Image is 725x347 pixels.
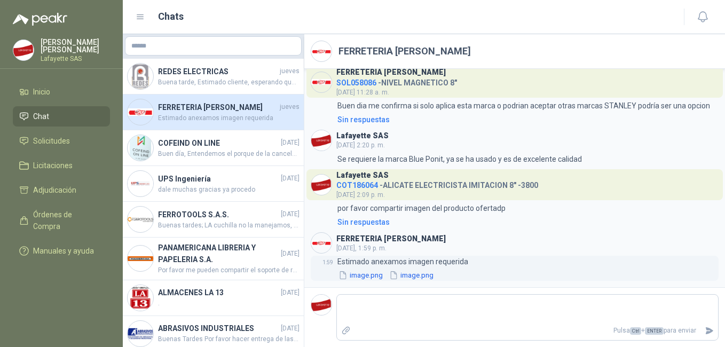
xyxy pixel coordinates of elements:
[123,94,304,130] a: Company LogoFERRETERIA [PERSON_NAME]juevesEstimado anexamos imagen requerida
[128,64,153,89] img: Company Logo
[128,285,153,311] img: Company Logo
[13,40,34,60] img: Company Logo
[123,59,304,94] a: Company LogoREDES ELECTRICASjuevesBuena tarde, Estimado cliente, esperando que se encuentre bien,...
[281,138,300,148] span: [DATE]
[158,242,279,265] h4: PANAMERICANA LIBRERIA Y PAPELERIA S.A.
[13,180,110,200] a: Adjudicación
[123,202,304,238] a: Company LogoFERROTOOLS S.A.S.[DATE]Buenas tardes; LA cuchilla no la manejamos, solo el producto c...
[33,184,76,196] span: Adjudicación
[158,220,300,231] span: Buenas tardes; LA cuchilla no la manejamos, solo el producto completo.
[336,76,457,86] h4: - NIVEL MAGNETICO 8"
[158,66,278,77] h4: REDES ELECTRICAS
[158,334,300,344] span: Buenas Tardes Por favor hacer entrega de las 9 unidades
[158,209,279,220] h4: FERROTOOLS S.A.S.
[700,321,718,340] button: Enviar
[280,66,300,76] span: jueves
[158,322,279,334] h4: ABRASIVOS INDUSTRIALES
[280,102,300,112] span: jueves
[123,166,304,202] a: Company LogoUPS Ingeniería[DATE]dale muchas gracias ya procedo
[336,178,538,188] h4: - ALICATE ELECTRICISTA IMITACION 8" -3800
[13,82,110,102] a: Inicio
[630,327,641,335] span: Ctrl
[311,41,332,61] img: Company Logo
[158,173,279,185] h4: UPS Ingeniería
[311,295,332,315] img: Company Logo
[337,114,390,125] div: Sin respuestas
[158,298,300,309] span: .
[41,38,110,53] p: [PERSON_NAME] [PERSON_NAME]
[645,327,664,335] span: ENTER
[13,131,110,151] a: Solicitudes
[158,185,300,195] span: dale muchas gracias ya procedo
[322,259,333,265] span: 1:59
[128,246,153,271] img: Company Logo
[311,233,332,253] img: Company Logo
[336,141,385,149] span: [DATE] 2:20 p. m.
[337,216,390,228] div: Sin respuestas
[13,155,110,176] a: Licitaciones
[13,106,110,127] a: Chat
[33,209,100,232] span: Órdenes de Compra
[158,9,184,24] h1: Chats
[281,249,300,259] span: [DATE]
[158,113,300,123] span: Estimado anexamos imagen requerida
[335,216,719,228] a: Sin respuestas
[336,89,389,96] span: [DATE] 11:28 a. m.
[13,204,110,236] a: Órdenes de Compra
[13,13,67,26] img: Logo peakr
[281,209,300,219] span: [DATE]
[336,245,387,252] span: [DATE], 1:59 p. m.
[337,100,710,112] p: Buen dia me confirma si solo aplica esta marca o podrian aceptar otras marcas STANLEY podría ser ...
[158,265,300,275] span: Por favor me pueden compartir el soporte de recibido ya que no se encuentra la mercancía
[158,287,279,298] h4: ALMACENES LA 13
[33,111,49,122] span: Chat
[337,256,468,267] p: Estimado anexamos imagen requerida
[311,130,332,151] img: Company Logo
[336,69,446,75] h3: FERRETERIA [PERSON_NAME]
[337,321,355,340] label: Adjuntar archivos
[281,288,300,298] span: [DATE]
[336,191,385,199] span: [DATE] 2:09 p. m.
[128,99,153,125] img: Company Logo
[311,72,332,92] img: Company Logo
[41,56,110,62] p: Lafayette SAS
[13,241,110,261] a: Manuales y ayuda
[128,135,153,161] img: Company Logo
[128,207,153,232] img: Company Logo
[123,130,304,166] a: Company LogoCOFEIND ON LINE[DATE]Buen día, Entendemos el porque de la cancelación y solicitamos d...
[158,101,278,113] h4: FERRETERIA [PERSON_NAME]
[336,133,389,139] h3: Lafayette SAS
[311,175,332,195] img: Company Logo
[336,172,389,178] h3: Lafayette SAS
[337,153,582,165] p: Se requiere la marca Blue Ponit, ya se ha usado y es de excelente calidad
[336,78,376,87] span: SOL058086
[33,86,50,98] span: Inicio
[158,137,279,149] h4: COFEIND ON LINE
[123,280,304,316] a: Company LogoALMACENES LA 13[DATE].
[158,149,300,159] span: Buen día, Entendemos el porque de la cancelación y solicitamos disculpa por los inconvenientes ca...
[338,44,471,59] h2: FERRETERIA [PERSON_NAME]
[123,238,304,280] a: Company LogoPANAMERICANA LIBRERIA Y PAPELERIA S.A.[DATE]Por favor me pueden compartir el soporte ...
[33,135,70,147] span: Solicitudes
[336,181,378,190] span: COT186064
[336,236,446,242] h3: FERRETERIA [PERSON_NAME]
[355,321,701,340] p: Pulsa + para enviar
[337,202,506,214] p: por favor compartir imagen del producto ofertadp
[281,324,300,334] span: [DATE]
[128,321,153,346] img: Company Logo
[33,245,94,257] span: Manuales y ayuda
[388,270,435,281] button: image.png
[128,171,153,196] img: Company Logo
[335,114,719,125] a: Sin respuestas
[33,160,73,171] span: Licitaciones
[281,173,300,184] span: [DATE]
[158,77,300,88] span: Buena tarde, Estimado cliente, esperando que se encuentre bien, informo que las cajas ya fueron e...
[337,270,384,281] button: image.png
